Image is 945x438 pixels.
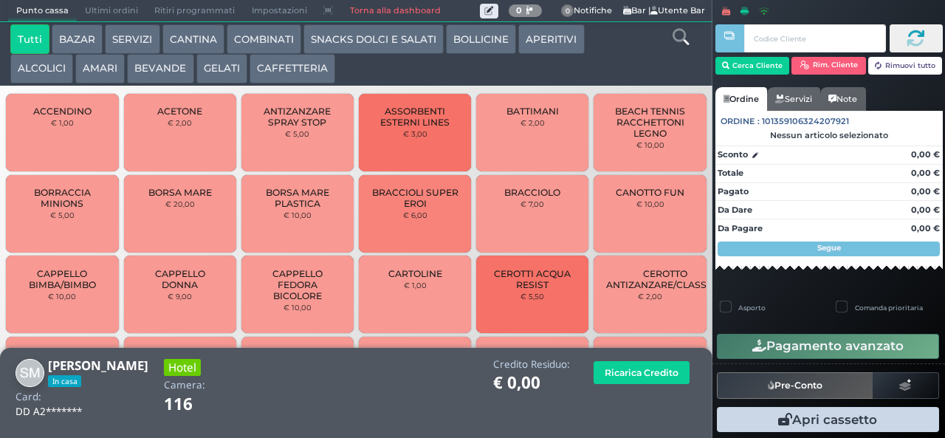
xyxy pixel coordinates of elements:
[636,199,664,208] small: € 10,00
[911,186,940,196] strong: 0,00 €
[911,205,940,215] strong: 0,00 €
[18,268,106,290] span: CAPPELLO BIMBA/BIMBO
[717,407,939,432] button: Apri cassetto
[77,1,146,21] span: Ultimi ordini
[196,54,247,83] button: GELATI
[283,211,312,219] small: € 10,00
[403,211,427,219] small: € 6,00
[520,292,544,301] small: € 5,50
[164,380,205,391] h4: Camera:
[50,211,75,219] small: € 5,00
[721,115,760,128] span: Ordine :
[227,24,301,54] button: COMBINATI
[388,268,442,279] span: CARTOLINE
[244,1,315,21] span: Impostazioni
[148,187,212,198] span: BORSA MARE
[717,372,873,399] button: Pre-Conto
[718,223,763,233] strong: Da Pagare
[52,24,103,54] button: BAZAR
[48,292,76,301] small: € 10,00
[341,1,448,21] a: Torna alla dashboard
[254,106,342,128] span: ANTIZANZARE SPRAY STOP
[820,87,865,111] a: Note
[162,24,224,54] button: CANTINA
[520,118,545,127] small: € 2,00
[718,186,749,196] strong: Pagato
[51,118,74,127] small: € 1,00
[8,1,77,21] span: Punto cassa
[254,187,342,209] span: BORSA MARE PLASTICA
[404,281,427,290] small: € 1,00
[10,54,73,83] button: ALCOLICI
[371,187,459,209] span: BRACCIOLI SUPER EROI
[254,268,342,301] span: CAPPELLO FEDORA BICOLORE
[868,57,943,75] button: Rimuovi tutto
[855,303,923,312] label: Comanda prioritaria
[493,359,570,370] h4: Credito Residuo:
[489,268,577,290] span: CEROTTI ACQUA RESIST
[738,303,766,312] label: Asporto
[638,292,662,301] small: € 2,00
[718,148,748,161] strong: Sconto
[16,359,44,388] img: Simon Maria Gonnelli
[48,357,148,374] b: [PERSON_NAME]
[718,168,743,178] strong: Totale
[446,24,516,54] button: BOLLICINE
[371,106,459,128] span: ASSORBENTI ESTERNI LINES
[518,24,584,54] button: APERITIVI
[817,243,841,253] strong: Segue
[283,303,312,312] small: € 10,00
[516,5,522,16] b: 0
[715,130,943,140] div: Nessun articolo selezionato
[744,24,885,52] input: Codice Cliente
[403,129,427,138] small: € 3,00
[285,129,309,138] small: € 5,00
[127,54,193,83] button: BEVANDE
[10,24,49,54] button: Tutti
[18,187,106,209] span: BORRACCIA MINIONS
[911,149,940,160] strong: 0,00 €
[33,106,92,117] span: ACCENDINO
[636,140,664,149] small: € 10,00
[168,292,192,301] small: € 9,00
[762,115,849,128] span: 101359106324207921
[250,54,335,83] button: CAFFETTERIA
[606,268,724,290] span: CEROTTO ANTIZANZARE/CLASSICO
[616,187,684,198] span: CANOTTO FUN
[767,87,820,111] a: Servizi
[146,1,243,21] span: Ritiri programmati
[506,106,559,117] span: BATTIMANI
[594,361,690,384] button: Ricarica Credito
[105,24,159,54] button: SERVIZI
[911,223,940,233] strong: 0,00 €
[168,118,192,127] small: € 2,00
[136,268,224,290] span: CAPPELLO DONNA
[717,334,939,359] button: Pagamento avanzato
[48,375,81,387] span: In casa
[606,106,694,139] span: BEACH TENNIS RACCHETTONI LEGNO
[911,168,940,178] strong: 0,00 €
[157,106,202,117] span: ACETONE
[16,391,41,403] h4: Card:
[75,54,125,83] button: AMARI
[164,359,201,376] h3: Hotel
[164,395,234,414] h1: 116
[165,199,195,208] small: € 20,00
[493,374,570,392] h1: € 0,00
[718,205,752,215] strong: Da Dare
[715,87,767,111] a: Ordine
[561,4,574,18] span: 0
[303,24,444,54] button: SNACKS DOLCI E SALATI
[715,57,790,75] button: Cerca Cliente
[791,57,866,75] button: Rim. Cliente
[520,199,544,208] small: € 7,00
[504,187,560,198] span: BRACCIOLO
